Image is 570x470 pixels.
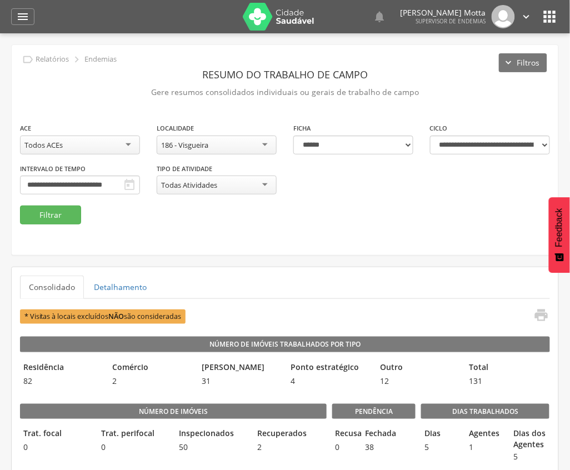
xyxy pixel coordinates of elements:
i:  [534,307,549,323]
span: 0 [332,442,356,453]
label: Ciclo [430,124,448,133]
label: Ficha [293,124,311,133]
legend: Dias dos Agentes [511,428,549,451]
label: ACE [20,124,31,133]
span: 5 [421,442,460,453]
p: [PERSON_NAME] Motta [400,9,486,17]
a:  [521,5,533,28]
legend: Trat. perifocal [98,428,170,441]
span: Feedback [554,208,564,247]
i:  [16,10,29,23]
i:  [22,53,34,66]
span: 0 [20,442,92,453]
legend: Dias [421,428,460,441]
a:  [373,5,386,28]
button: Filtrar [20,206,81,224]
legend: Fechada [362,428,386,441]
legend: Residência [20,362,104,374]
span: 2 [254,442,326,453]
p: Endemias [84,55,117,64]
button: Feedback - Mostrar pesquisa [549,197,570,273]
legend: Número de imóveis [20,404,327,419]
p: Relatórios [36,55,69,64]
legend: Comércio [109,362,193,374]
span: 1 [466,442,504,453]
legend: Recuperados [254,428,326,441]
p: Gere resumos consolidados individuais ou gerais de trabalho de campo [20,84,550,100]
span: 0 [98,442,170,453]
div: Todos ACEs [24,140,63,150]
div: Todas Atividades [161,180,217,190]
header: Resumo do Trabalho de Campo [20,64,550,84]
legend: Total [466,362,550,374]
legend: Recusa [332,428,356,441]
label: Intervalo de Tempo [20,164,86,173]
label: Localidade [157,124,194,133]
i:  [373,10,386,23]
legend: Agentes [466,428,504,441]
b: NÃO [109,312,124,321]
span: Supervisor de Endemias [416,17,486,25]
span: 4 [288,376,372,387]
label: Tipo de Atividade [157,164,212,173]
legend: Ponto estratégico [288,362,372,374]
a:  [11,8,34,25]
div: 186 - Visgueira [161,140,208,150]
span: 5 [511,452,549,463]
legend: Dias Trabalhados [421,404,549,419]
a: Consolidado [20,276,84,299]
a: Detalhamento [85,276,156,299]
span: 31 [198,376,282,387]
legend: Pendência [332,404,416,419]
legend: Inspecionados [176,428,248,441]
span: 131 [466,376,550,387]
i:  [521,11,533,23]
button: Filtros [499,53,547,72]
i:  [123,178,136,192]
span: 12 [377,376,461,387]
a:  [527,307,549,326]
legend: [PERSON_NAME] [198,362,282,374]
legend: Trat. focal [20,428,92,441]
span: 2 [109,376,193,387]
span: 50 [176,442,248,453]
i:  [541,8,559,26]
i:  [71,53,83,66]
span: 38 [362,442,386,453]
legend: Número de Imóveis Trabalhados por Tipo [20,337,550,352]
span: * Visitas à locais excluídos são consideradas [20,309,186,323]
legend: Outro [377,362,461,374]
span: 82 [20,376,104,387]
